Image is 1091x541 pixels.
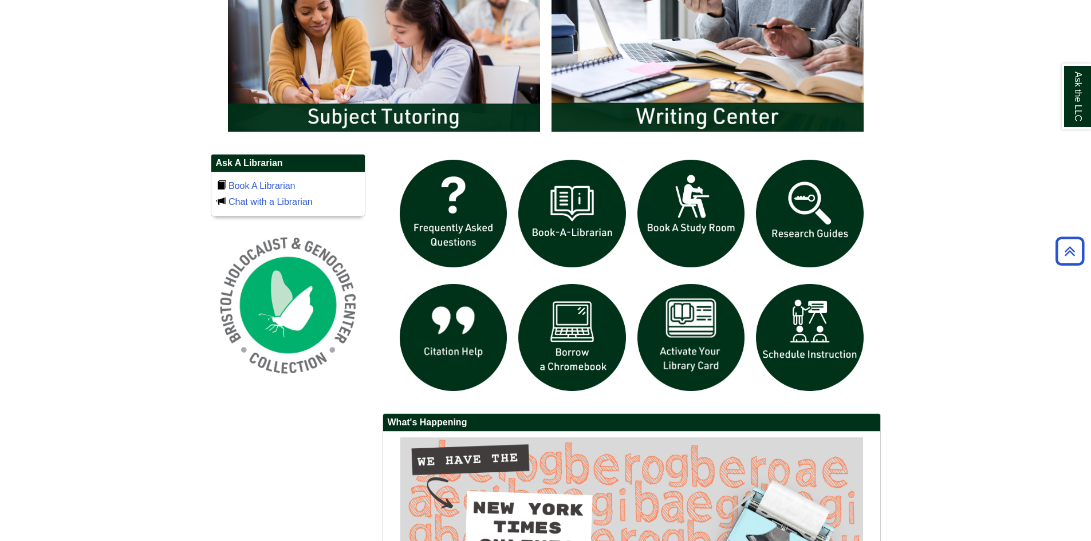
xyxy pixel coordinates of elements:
img: activate Library Card icon links to form to activate student ID into library card [632,278,751,397]
a: Back to Top [1051,243,1088,259]
h2: What's Happening [383,414,880,432]
img: frequently asked questions [394,154,513,273]
img: book a study room icon links to book a study room web page [632,154,751,273]
img: Book a Librarian icon links to book a librarian web page [513,154,632,273]
img: Holocaust and Genocide Collection [211,228,365,382]
img: For faculty. Schedule Library Instruction icon links to form. [750,278,869,397]
a: Chat with a Librarian [229,197,313,207]
img: Borrow a chromebook icon links to the borrow a chromebook web page [513,278,632,397]
h2: Ask A Librarian [211,155,365,172]
a: Book A Librarian [229,181,296,191]
img: citation help icon links to citation help guide page [394,278,513,397]
div: slideshow [394,154,869,402]
img: Research Guides icon links to research guides web page [750,154,869,273]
